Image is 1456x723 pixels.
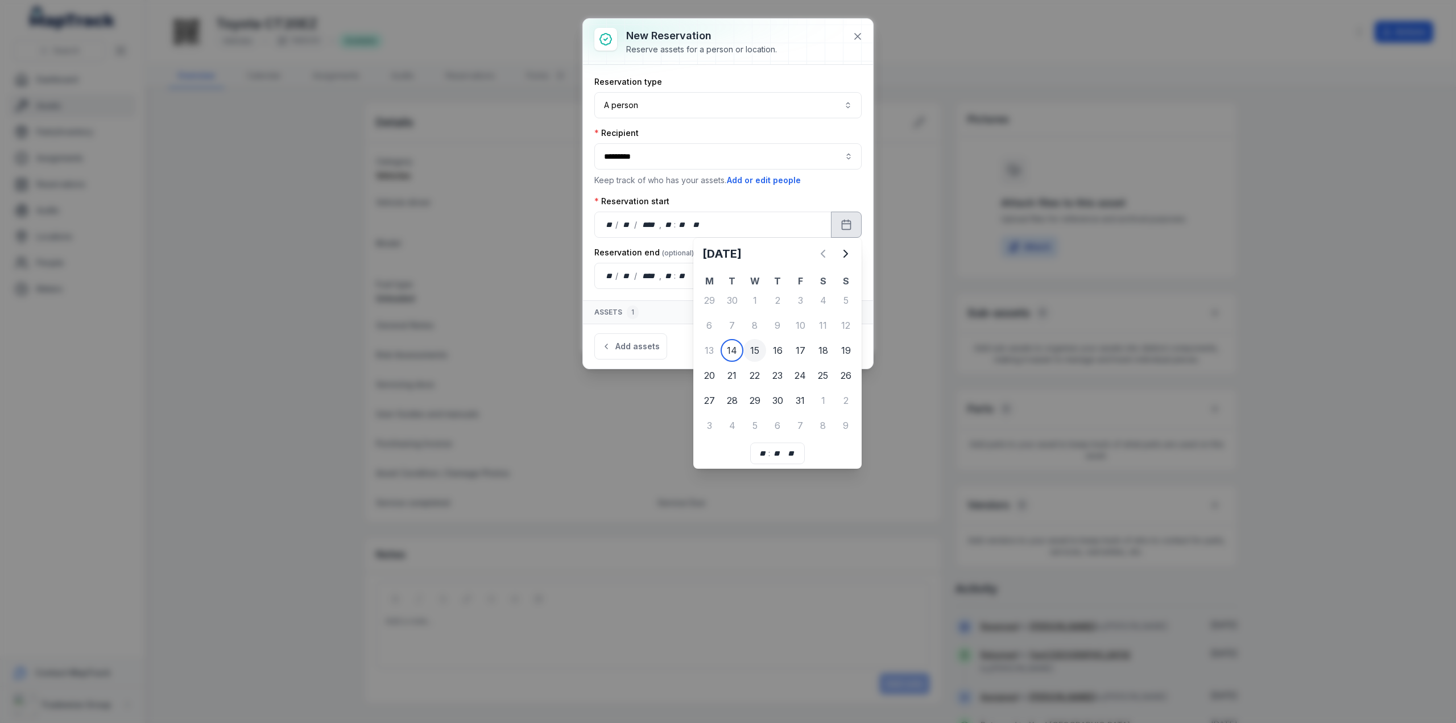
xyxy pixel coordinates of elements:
div: 27 [698,389,721,412]
button: Add or edit people [726,174,801,187]
div: Tuesday 7 October 2025 [721,314,743,337]
div: year, [638,270,659,282]
div: Thursday 9 October 2025 [766,314,789,337]
div: 20 [698,364,721,387]
div: 30 [766,389,789,412]
div: hour, [663,270,674,282]
div: minute, [771,448,783,459]
div: 12 [834,314,857,337]
div: Reserve assets for a person or location. [626,44,777,55]
div: 5 [834,289,857,312]
div: Saturday 11 October 2025 [812,314,834,337]
div: 1 [812,389,834,412]
div: 2 [834,389,857,412]
div: Wednesday 15 October 2025 [743,339,766,362]
div: 29 [698,289,721,312]
div: 1 [627,305,639,319]
div: 24 [789,364,812,387]
div: Friday 10 October 2025 [789,314,812,337]
th: S [834,274,857,288]
div: month, [619,219,635,230]
span: Assets [594,305,639,319]
div: hour, [758,448,769,459]
div: Thursday 2 October 2025 [766,289,789,312]
div: Tuesday 30 September 2025 [721,289,743,312]
div: Sunday 26 October 2025 [834,364,857,387]
div: 2 [766,289,789,312]
div: Sunday 12 October 2025 [834,314,857,337]
div: 4 [812,289,834,312]
div: Thursday 6 November 2025 [766,414,789,437]
div: / [615,219,619,230]
button: Next [834,242,857,265]
div: year, [638,219,659,230]
div: Monday 29 September 2025 [698,289,721,312]
div: 31 [789,389,812,412]
div: Wednesday 5 November 2025 [743,414,766,437]
div: 7 [789,414,812,437]
div: minute, [677,219,688,230]
div: Monday 20 October 2025 [698,364,721,387]
button: Previous [812,242,834,265]
div: Friday 3 October 2025 [789,289,812,312]
div: am/pm, [785,448,797,459]
div: Friday 7 November 2025 [789,414,812,437]
th: W [743,274,766,288]
div: Sunday 9 November 2025 [834,414,857,437]
th: T [766,274,789,288]
div: 8 [812,414,834,437]
div: / [615,270,619,282]
div: am/pm, [690,270,703,282]
div: Saturday 1 November 2025 [812,389,834,412]
div: day, [604,219,615,230]
div: 26 [834,364,857,387]
div: Thursday 30 October 2025 [766,389,789,412]
div: 21 [721,364,743,387]
label: Reservation start [594,196,669,207]
div: 16 [766,339,789,362]
div: Tuesday 28 October 2025 [721,389,743,412]
div: 23 [766,364,789,387]
div: Monday 3 November 2025 [698,414,721,437]
h3: New reservation [626,28,777,44]
div: Saturday 25 October 2025 [812,364,834,387]
div: Monday 6 October 2025 [698,314,721,337]
div: Wednesday 1 October 2025 [743,289,766,312]
h2: [DATE] [702,246,812,262]
div: / [634,270,638,282]
div: Saturday 4 October 2025 [812,289,834,312]
label: Recipient [594,127,639,139]
div: Monday 13 October 2025 [698,339,721,362]
div: Sunday 19 October 2025 [834,339,857,362]
label: Reservation type [594,76,662,88]
div: Saturday 18 October 2025 [812,339,834,362]
div: day, [604,270,615,282]
div: / [634,219,638,230]
div: Friday 31 October 2025 [789,389,812,412]
div: Saturday 8 November 2025 [812,414,834,437]
div: Today, Tuesday 14 October 2025, First available date [721,339,743,362]
div: 13 [698,339,721,362]
th: M [698,274,721,288]
button: Add assets [594,333,667,360]
div: 7 [721,314,743,337]
div: 25 [812,364,834,387]
div: Monday 27 October 2025 [698,389,721,412]
th: F [789,274,812,288]
div: 19 [834,339,857,362]
div: 14 [721,339,743,362]
div: Thursday 16 October 2025 [766,339,789,362]
div: 4 [721,414,743,437]
div: 6 [766,414,789,437]
div: : [768,448,771,459]
div: 18 [812,339,834,362]
div: 10 [789,314,812,337]
div: hour, [663,219,674,230]
div: Sunday 2 November 2025 [834,389,857,412]
div: Tuesday 4 November 2025 [721,414,743,437]
div: Sunday 5 October 2025 [834,289,857,312]
div: Calendar [698,242,857,464]
div: 3 [789,289,812,312]
div: Tuesday 21 October 2025 [721,364,743,387]
div: 6 [698,314,721,337]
